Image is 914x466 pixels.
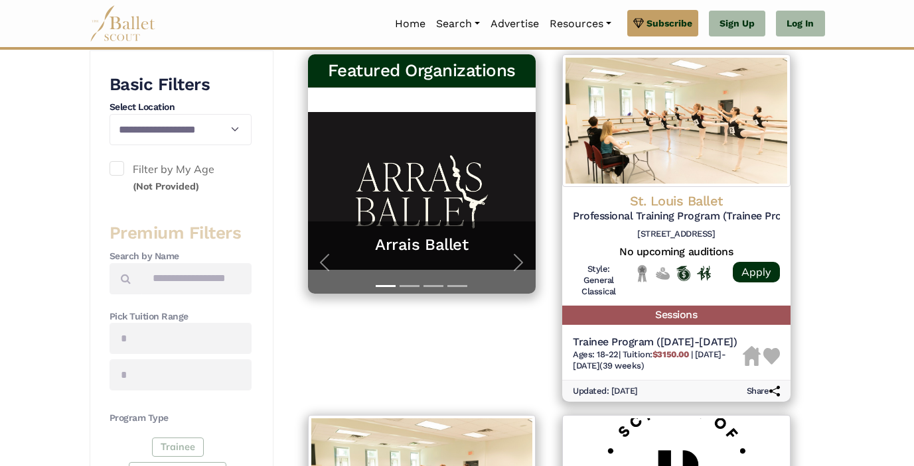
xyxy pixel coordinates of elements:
b: $3150.00 [652,349,688,359]
span: Tuition: [623,349,691,359]
img: Housing Unavailable [743,346,761,366]
img: Local [635,264,649,282]
h4: Search by Name [110,250,252,263]
a: Search [431,10,485,38]
button: Slide 4 [447,278,467,294]
h3: Basic Filters [110,74,252,96]
img: In Person [697,266,711,280]
h4: Pick Tuition Range [110,310,252,323]
button: Slide 1 [376,278,396,294]
h4: Select Location [110,101,252,114]
h6: [STREET_ADDRESS] [573,229,780,240]
h4: St. Louis Ballet [573,192,780,209]
h3: Featured Organizations [319,60,526,82]
h6: Share [747,386,780,397]
h3: Premium Filters [110,222,252,245]
img: gem.svg [633,16,644,30]
a: Resources [544,10,617,38]
h4: Program Type [110,412,252,425]
h6: Updated: [DATE] [573,386,638,397]
h6: | | [573,349,743,372]
img: No Financial Aid [656,264,670,282]
span: [DATE]-[DATE] (39 weeks) [573,349,725,371]
small: (Not Provided) [133,180,199,192]
h5: Sessions [562,306,791,325]
label: Filter by My Age [110,161,252,195]
a: Home [390,10,431,38]
button: Slide 2 [400,278,419,294]
h5: No upcoming auditions [573,245,780,259]
a: Sign Up [709,11,765,37]
h5: Professional Training Program (Trainee Program) [573,209,780,223]
h5: Trainee Program ([DATE]-[DATE]) [573,335,743,349]
img: Heart [763,348,780,365]
span: Ages: 18-22 [573,349,619,359]
img: Offers Scholarship [676,266,690,281]
a: Subscribe [627,10,698,36]
h6: Style: General Classical [573,264,625,298]
a: Advertise [485,10,544,38]
span: Subscribe [647,16,692,30]
img: Logo [562,54,791,187]
a: Log In [776,11,824,37]
input: Search by names... [141,263,252,294]
button: Slide 3 [423,278,443,294]
a: Arrais Ballet [321,235,523,255]
a: Apply [733,262,780,282]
